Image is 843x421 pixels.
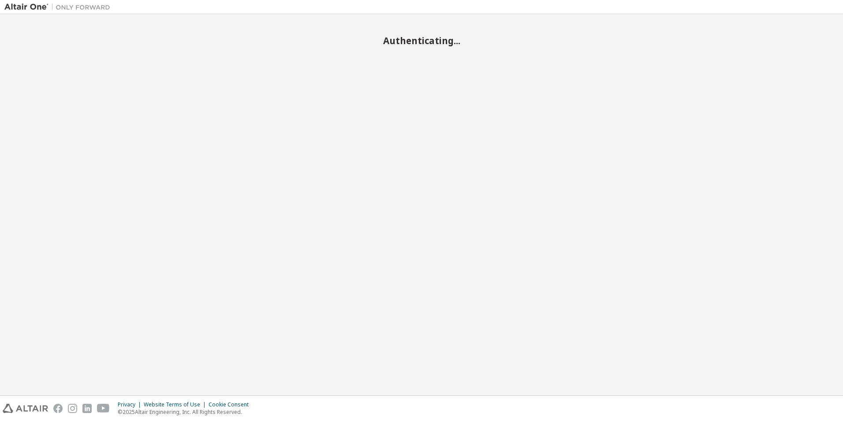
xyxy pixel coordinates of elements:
[3,404,48,413] img: altair_logo.svg
[4,35,839,46] h2: Authenticating...
[82,404,92,413] img: linkedin.svg
[97,404,110,413] img: youtube.svg
[68,404,77,413] img: instagram.svg
[53,404,63,413] img: facebook.svg
[118,401,144,408] div: Privacy
[209,401,254,408] div: Cookie Consent
[4,3,115,11] img: Altair One
[118,408,254,416] p: © 2025 Altair Engineering, Inc. All Rights Reserved.
[144,401,209,408] div: Website Terms of Use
